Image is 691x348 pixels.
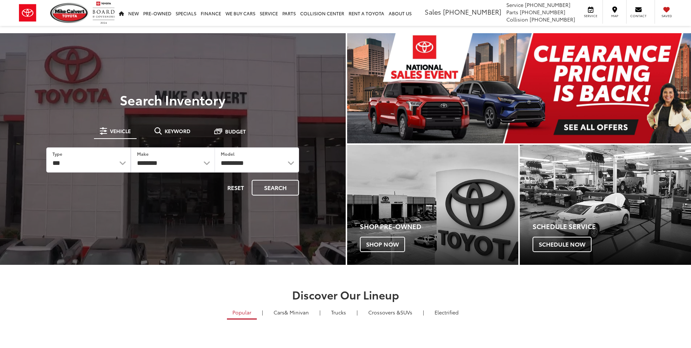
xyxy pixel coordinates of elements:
[137,151,149,157] label: Make
[506,16,528,23] span: Collision
[659,13,675,18] span: Saved
[520,145,691,265] a: Schedule Service Schedule Now
[360,237,405,252] span: Shop Now
[268,306,314,318] a: Cars
[225,129,246,134] span: Budget
[606,13,623,18] span: Map
[520,8,565,16] span: [PHONE_NUMBER]
[533,223,691,230] h4: Schedule Service
[110,128,131,134] span: Vehicle
[227,306,257,320] a: Popular
[347,145,518,265] a: Shop Pre-Owned Shop Now
[360,223,518,230] h4: Shop Pre-Owned
[355,309,360,316] li: |
[443,7,501,16] span: [PHONE_NUMBER]
[326,306,352,318] a: Trucks
[260,309,265,316] li: |
[52,151,62,157] label: Type
[421,309,426,316] li: |
[50,3,89,23] img: Mike Calvert Toyota
[530,16,575,23] span: [PHONE_NUMBER]
[520,145,691,265] div: Toyota
[284,309,309,316] span: & Minivan
[347,145,518,265] div: Toyota
[221,180,250,196] button: Reset
[165,128,191,134] span: Keyword
[582,13,599,18] span: Service
[506,8,518,16] span: Parts
[252,180,299,196] button: Search
[630,13,647,18] span: Contact
[363,306,418,318] a: SUVs
[89,289,602,301] h2: Discover Our Lineup
[425,7,441,16] span: Sales
[221,151,235,157] label: Model
[533,237,592,252] span: Schedule Now
[31,92,315,107] h3: Search Inventory
[525,1,570,8] span: [PHONE_NUMBER]
[318,309,322,316] li: |
[368,309,400,316] span: Crossovers &
[429,306,464,318] a: Electrified
[506,1,523,8] span: Service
